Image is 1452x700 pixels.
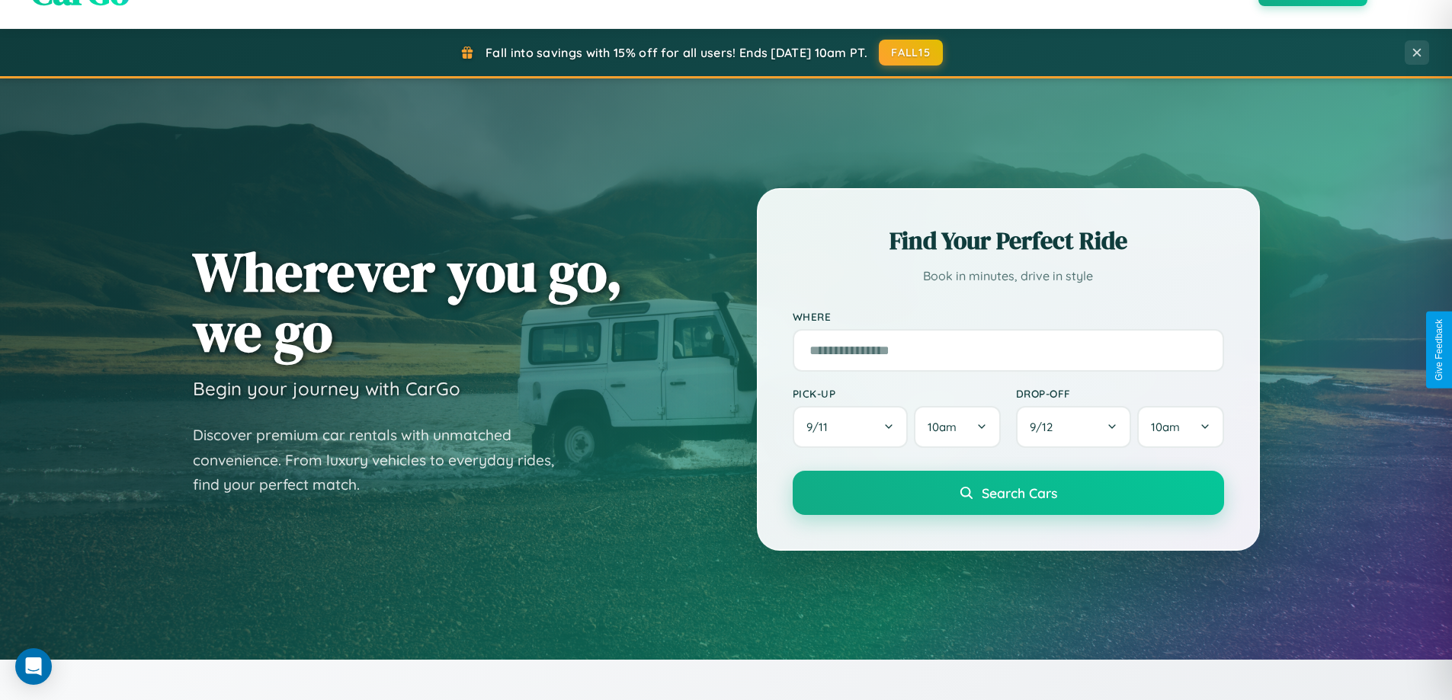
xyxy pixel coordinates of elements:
h2: Find Your Perfect Ride [793,224,1224,257]
p: Book in minutes, drive in style [793,265,1224,287]
h3: Begin your journey with CarGo [193,377,460,400]
button: 9/12 [1016,406,1132,448]
p: Discover premium car rentals with unmatched convenience. From luxury vehicles to everyday rides, ... [193,423,574,497]
span: 10am [928,420,957,434]
label: Drop-off [1016,387,1224,400]
button: FALL15 [879,40,943,66]
span: 9 / 11 [806,420,835,434]
div: Give Feedback [1434,319,1444,381]
label: Pick-up [793,387,1001,400]
button: 10am [914,406,1000,448]
button: 10am [1137,406,1223,448]
span: Fall into savings with 15% off for all users! Ends [DATE] 10am PT. [486,45,867,60]
button: Search Cars [793,471,1224,515]
span: 9 / 12 [1030,420,1060,434]
button: 9/11 [793,406,909,448]
h1: Wherever you go, we go [193,241,623,362]
span: Search Cars [982,484,1057,501]
div: Open Intercom Messenger [15,648,52,685]
label: Where [793,310,1224,323]
span: 10am [1151,420,1180,434]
